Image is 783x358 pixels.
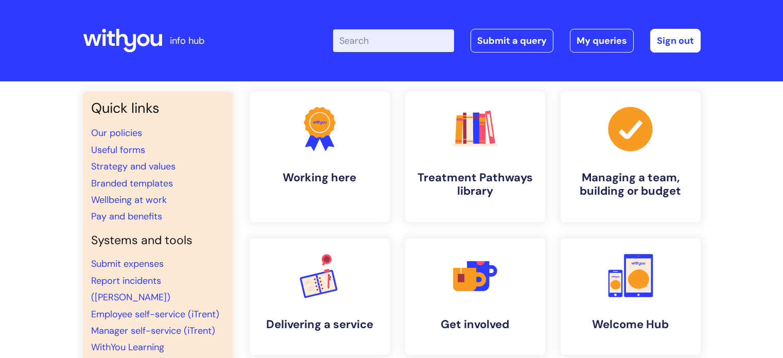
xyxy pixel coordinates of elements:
a: Submit a query [471,29,553,53]
h3: Quick links [91,100,225,116]
a: Delivering a service [250,238,390,355]
h4: Delivering a service [258,318,381,331]
h4: Managing a team, building or budget [569,171,692,198]
a: Report incidents ([PERSON_NAME]) [91,275,170,303]
a: Pay and benefits [91,210,162,223]
h4: Working here [258,171,381,184]
h4: Systems and tools [91,233,225,248]
a: Manager self-service (iTrent) [91,325,215,337]
a: Welcome Hub [561,238,701,355]
a: Branded templates [91,177,173,190]
a: Employee self-service (iTrent) [91,308,219,320]
h4: Get involved [413,318,537,331]
a: Submit expenses [91,258,164,270]
a: Working here [250,92,390,222]
a: Our policies [91,127,142,139]
div: | - [333,29,701,53]
a: My queries [570,29,634,53]
input: Search [333,29,454,52]
h4: Treatment Pathways library [413,171,537,198]
a: WithYou Learning [91,341,164,353]
a: Strategy and values [91,160,176,173]
a: Get involved [405,238,545,355]
a: Treatment Pathways library [405,92,545,222]
a: Wellbeing at work [91,194,167,206]
p: info hub [170,32,204,49]
a: Managing a team, building or budget [561,92,701,222]
h4: Welcome Hub [569,318,692,331]
a: Useful forms [91,144,145,156]
a: Sign out [650,29,701,53]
